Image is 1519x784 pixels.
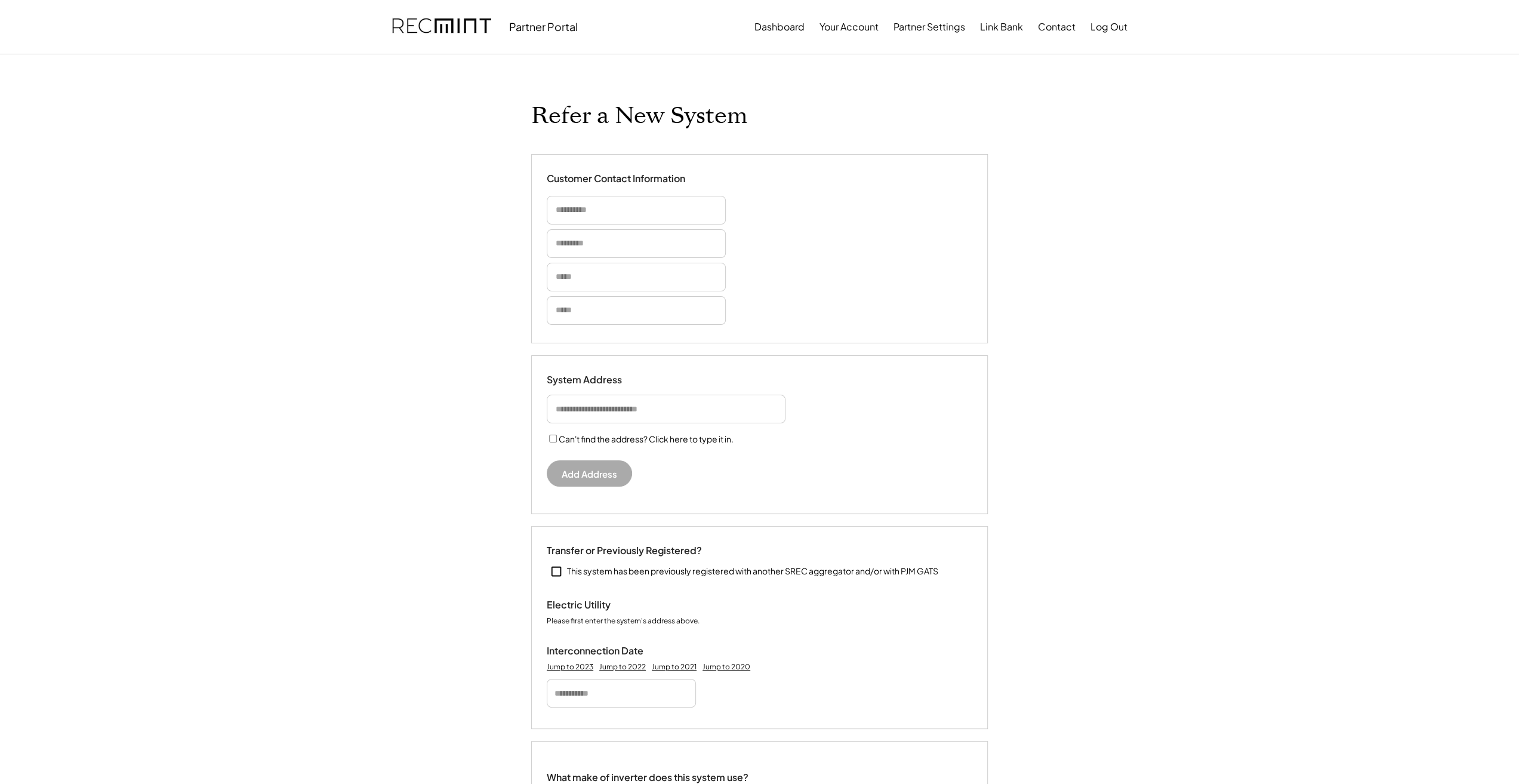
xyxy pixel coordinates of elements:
div: This system has been previously registered with another SREC aggregator and/or with PJM GATS [567,565,938,577]
div: Jump to 2020 [703,662,750,672]
button: Contact [1038,15,1076,39]
div: Partner Portal [509,20,578,33]
div: Transfer or Previously Registered? [547,545,702,557]
button: Log Out [1090,15,1127,39]
button: Dashboard [754,15,805,39]
div: Interconnection Date [547,645,666,657]
div: Jump to 2021 [652,662,697,672]
img: recmint-logotype%403x.png [392,7,491,47]
div: Jump to 2022 [599,662,646,672]
button: Your Account [819,15,879,39]
label: Can't find the address? Click here to type it in. [559,433,734,444]
div: System Address [547,374,666,386]
div: Electric Utility [547,599,666,611]
div: Customer Contact Information [547,173,685,185]
button: Link Bank [980,15,1023,39]
button: Add Address [547,460,632,487]
div: Jump to 2023 [547,662,593,672]
div: Please first enter the system's address above. [547,616,700,627]
h1: Refer a New System [531,102,747,130]
button: Partner Settings [893,15,965,39]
